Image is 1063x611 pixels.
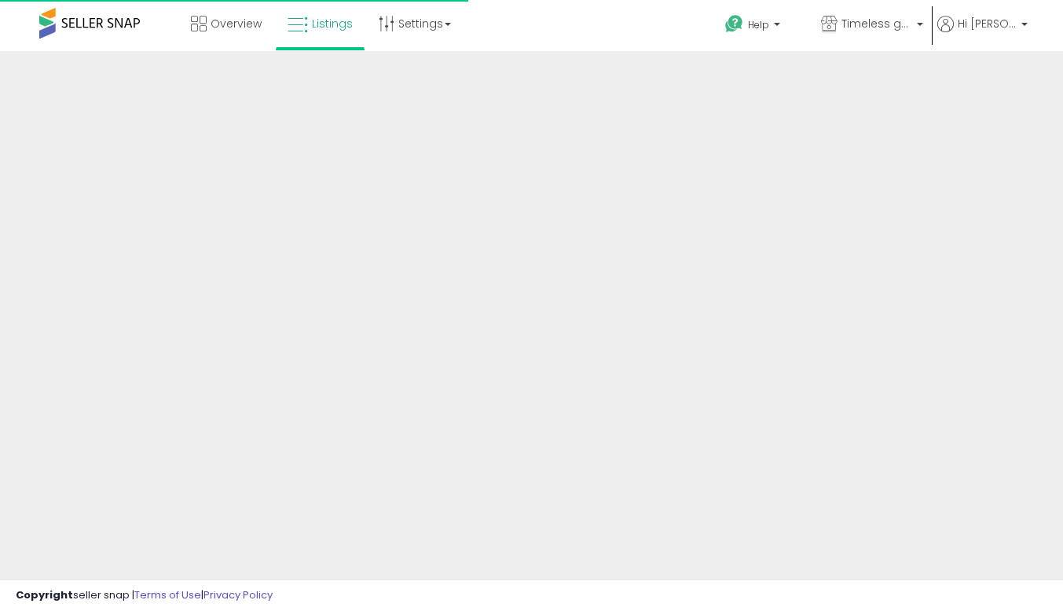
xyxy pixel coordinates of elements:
span: Timeless goods [841,16,912,31]
a: Hi [PERSON_NAME] [937,16,1028,51]
span: Listings [312,16,353,31]
a: Privacy Policy [203,587,273,602]
a: Terms of Use [134,587,201,602]
div: seller snap | | [16,588,273,603]
span: Overview [211,16,262,31]
span: Help [748,18,769,31]
a: Help [713,2,807,51]
strong: Copyright [16,587,73,602]
span: Hi [PERSON_NAME] [958,16,1017,31]
i: Get Help [724,14,744,34]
